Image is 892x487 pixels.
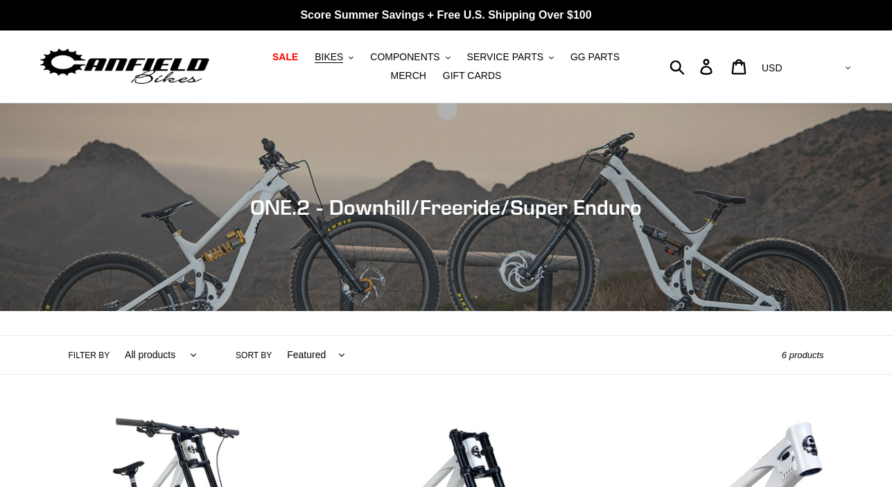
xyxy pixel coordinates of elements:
[436,67,509,85] a: GIFT CARDS
[384,67,433,85] a: MERCH
[363,48,457,67] button: COMPONENTS
[308,48,360,67] button: BIKES
[265,48,305,67] a: SALE
[443,70,502,82] span: GIFT CARDS
[236,349,272,362] label: Sort by
[272,51,298,63] span: SALE
[782,350,824,360] span: 6 products
[69,349,110,362] label: Filter by
[315,51,343,63] span: BIKES
[370,51,439,63] span: COMPONENTS
[460,48,561,67] button: SERVICE PARTS
[250,195,642,220] span: ONE.2 - Downhill/Freeride/Super Enduro
[563,48,627,67] a: GG PARTS
[391,70,426,82] span: MERCH
[38,45,211,89] img: Canfield Bikes
[570,51,620,63] span: GG PARTS
[467,51,543,63] span: SERVICE PARTS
